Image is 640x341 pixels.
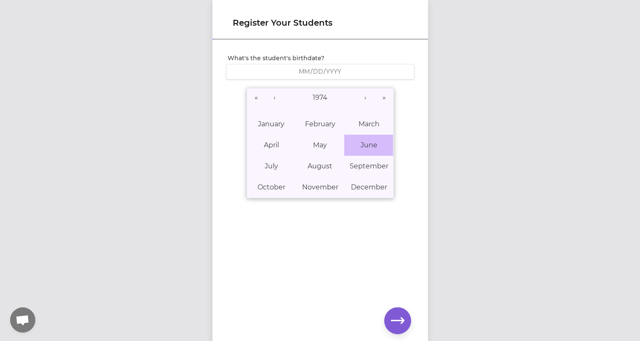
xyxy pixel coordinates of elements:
button: 1974 [284,88,356,107]
label: What's the student's birthdate? [228,54,414,62]
abbr: June 1974 [360,141,377,149]
button: › [356,88,375,107]
button: ‹ [266,88,284,107]
button: October 1974 [247,177,296,198]
button: September 1974 [344,156,393,177]
input: MM [298,68,311,76]
h1: Register Your Students [233,17,408,29]
span: / [324,67,326,76]
input: YYYY [326,68,342,76]
button: « [247,88,266,107]
button: January 1974 [247,114,296,135]
abbr: May 1974 [313,141,327,149]
span: 1974 [313,93,327,101]
button: May 1974 [295,135,344,156]
button: June 1974 [344,135,393,156]
button: March 1974 [344,114,393,135]
button: December 1974 [344,177,393,198]
abbr: February 1974 [305,120,335,128]
button: February 1974 [295,114,344,135]
input: DD [313,68,324,76]
button: August 1974 [295,156,344,177]
button: » [375,88,393,107]
span: / [311,67,313,76]
abbr: January 1974 [258,120,284,128]
abbr: July 1974 [264,162,278,170]
abbr: September 1974 [349,162,388,170]
div: Open chat [10,307,35,333]
abbr: April 1974 [263,141,279,149]
abbr: October 1974 [257,183,285,191]
abbr: December 1974 [351,183,387,191]
abbr: August 1974 [308,162,332,170]
button: April 1974 [247,135,296,156]
button: July 1974 [247,156,296,177]
abbr: March 1974 [358,120,379,128]
abbr: November 1974 [302,183,338,191]
button: November 1974 [295,177,344,198]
